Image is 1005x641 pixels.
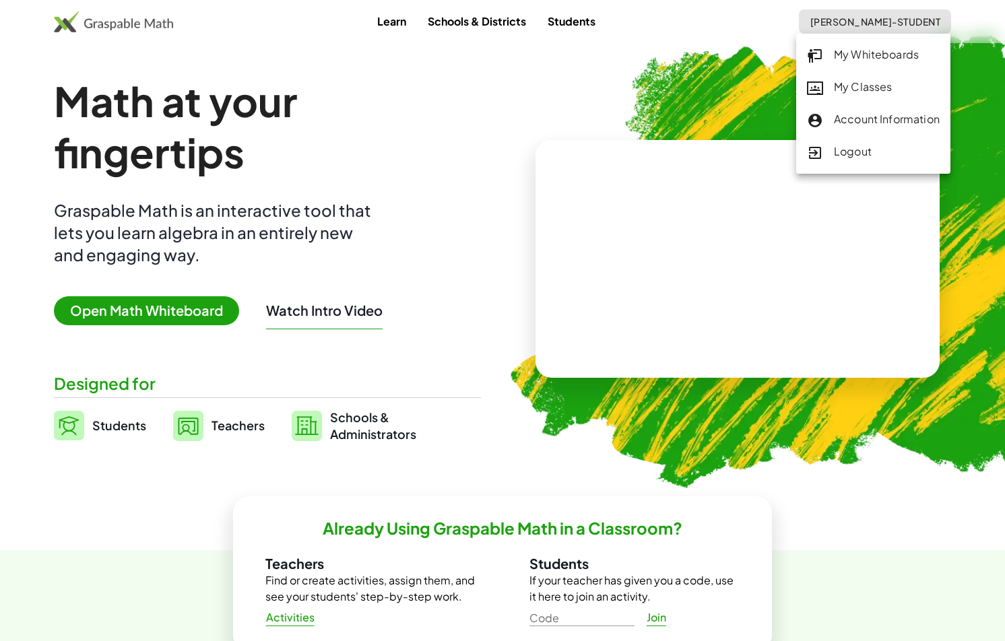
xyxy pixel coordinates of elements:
button: Watch Intro Video [266,302,383,319]
a: Teachers [173,409,265,442]
h3: Teachers [265,555,476,572]
h2: Already Using Graspable Math in a Classroom? [323,518,682,539]
a: Schools &Administrators [292,409,416,442]
p: If your teacher has given you a code, use it here to join an activity. [529,572,740,605]
a: Learn [366,9,417,34]
div: Account Information [807,111,940,129]
a: My Whiteboards [796,39,950,71]
a: Schools & Districts [417,9,537,34]
div: Logout [807,143,940,161]
a: Activities [255,605,325,630]
span: Join [646,611,666,625]
span: Students [92,417,146,433]
a: My Classes [796,71,950,104]
a: Join [635,605,678,630]
div: My Whiteboards [807,46,940,64]
img: svg%3e [292,411,322,441]
span: Activities [265,611,315,625]
h1: Math at your fingertips [54,75,481,178]
button: [PERSON_NAME]-Student [799,9,951,34]
a: Students [537,9,606,34]
div: Designed for [54,372,481,395]
img: svg%3e [173,411,203,441]
a: Open Math Whiteboard [54,304,250,318]
div: My Classes [807,79,940,96]
p: Find or create activities, assign them, and see your students' step-by-step work. [265,572,476,605]
h3: Students [529,555,740,572]
span: [PERSON_NAME]-Student [810,15,940,28]
div: Graspable Math is an interactive tool that lets you learn algebra in an entirely new and engaging... [54,199,377,266]
a: Students [54,409,146,442]
img: svg%3e [54,411,84,440]
video: What is this? This is dynamic math notation. Dynamic math notation plays a central role in how Gr... [637,209,839,310]
span: Teachers [212,417,265,433]
span: Open Math Whiteboard [54,296,239,325]
span: Schools & Administrators [330,409,416,442]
